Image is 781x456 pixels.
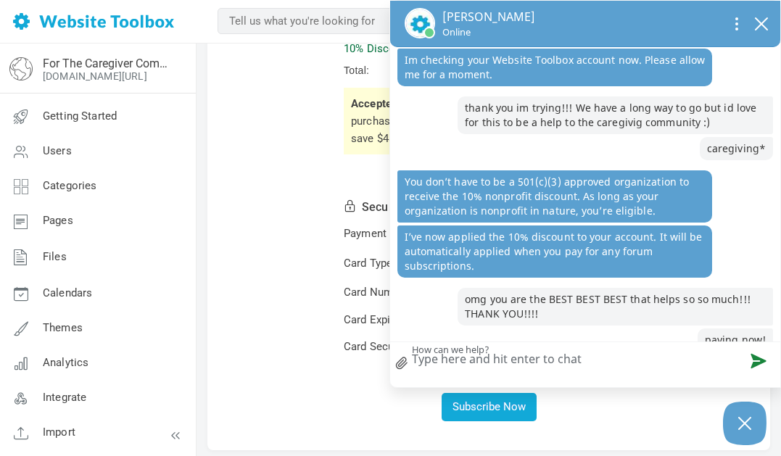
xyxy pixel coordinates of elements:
button: Send message [734,342,780,380]
td: Card Type: [342,249,474,278]
p: You don’t have to be a 501(c)(3) approved organization to receive the 10% nonprofit discount. As ... [397,170,713,223]
td: Card Number: [342,279,474,306]
span: Getting Started [43,109,117,123]
p: Im checking your Website Toolbox account now. Please allow me for a moment. [397,49,713,86]
span: Integrate [43,391,86,404]
a: For The Caregiver Community [43,57,169,70]
p: omg you are the BEST BEST BEST that helps so so much!!! THANK YOU!!!! [458,288,773,326]
span: Themes [43,321,83,334]
span: Secure Transaction [362,200,466,214]
p: I’ve now applied the 10% discount to your account. It will be automatically applied when you pay ... [397,225,713,278]
img: Nikhitha's profile picture [405,8,435,38]
td: 10% Discount: [342,38,474,59]
div: chat [390,47,781,349]
a: [DOMAIN_NAME][URL] [43,70,147,82]
p: thank you im trying!!! We have a long way to go but id love for this to be a help to the caregivi... [458,96,773,134]
span: Users [43,144,72,157]
button: Open chat options menu [724,12,750,35]
span: Categories [43,179,97,192]
td: Card Expiration: [342,307,474,332]
i: This transaction is secured with 256-bit encryption [344,200,362,210]
img: globe-icon.png [9,57,33,80]
p: paying now! [698,328,773,352]
span: Pages [43,214,73,227]
td: Card Security Code: [342,333,474,360]
td: Payment Method: [342,220,474,248]
button: close chatbox [750,13,773,33]
p: Online [442,25,535,39]
p: caregiving* [700,137,773,160]
input: Tell us what you're looking for [218,8,462,34]
p: [PERSON_NAME] [442,8,535,25]
button: Close Chatbox [723,402,766,445]
span: Calendars [43,286,92,299]
b: Accepted: [351,97,400,110]
td: Total: [342,61,474,80]
button: Subscribe Now [442,393,537,421]
span: Analytics [43,356,88,369]
label: How can we help? [412,344,489,355]
span: Files [43,250,67,263]
div: New customers can purchase a one year subscription and save $48 (11%)! [344,88,634,154]
a: file upload [390,347,413,380]
span: Import [43,426,75,439]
